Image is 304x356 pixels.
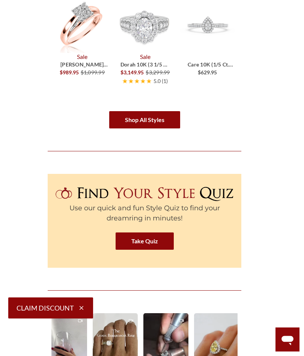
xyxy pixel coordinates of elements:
[109,111,180,128] a: Shop All Styles
[129,214,183,222] span: ring in minutes!
[8,297,93,318] button: Claim Discount
[116,232,174,250] a: Take Quiz
[69,204,220,222] span: Use our quick and fun Style Quiz to find your dream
